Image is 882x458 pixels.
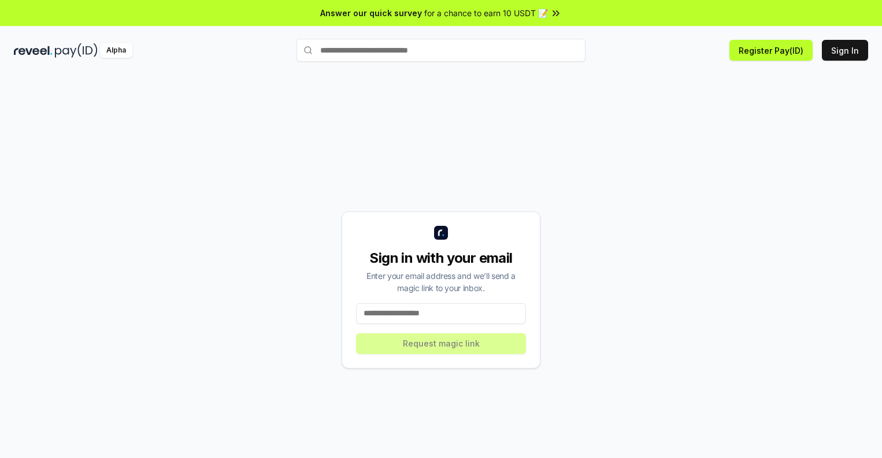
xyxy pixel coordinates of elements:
button: Sign In [822,40,868,61]
img: reveel_dark [14,43,53,58]
button: Register Pay(ID) [729,40,813,61]
img: logo_small [434,226,448,240]
span: Answer our quick survey [320,7,422,19]
div: Alpha [100,43,132,58]
div: Sign in with your email [356,249,526,267]
span: for a chance to earn 10 USDT 📝 [424,7,548,19]
img: pay_id [55,43,98,58]
div: Enter your email address and we’ll send a magic link to your inbox. [356,270,526,294]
